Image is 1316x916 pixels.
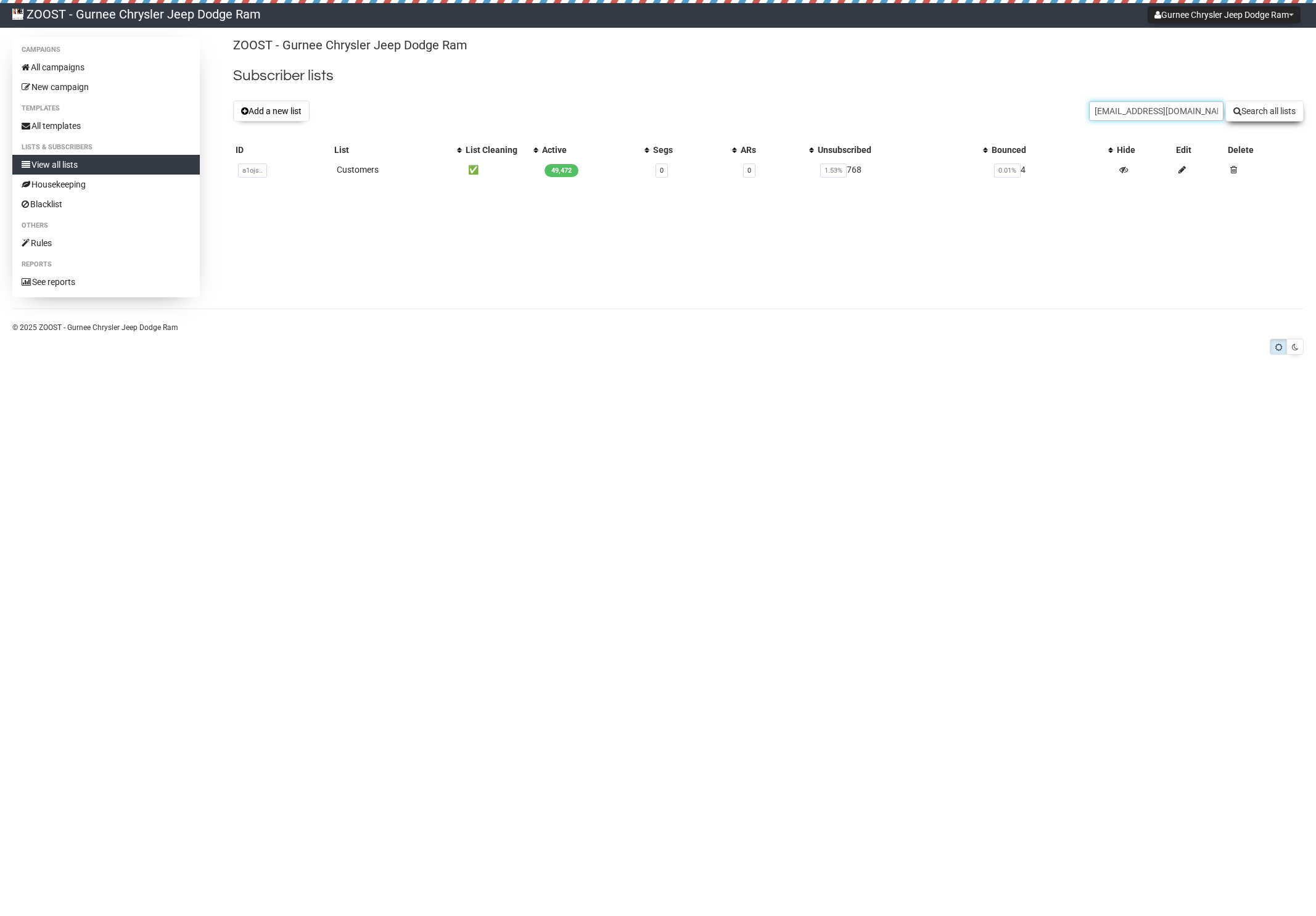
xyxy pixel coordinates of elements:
th: Delete: No sort applied, sorting is disabled [1225,141,1304,159]
th: Segs: No sort applied, activate to apply an ascending sort [651,141,738,159]
div: Segs [653,144,726,156]
div: ARs [741,144,802,156]
div: List Cleaning [466,144,527,156]
div: Active [542,144,638,156]
div: Hide [1117,144,1171,156]
button: Search all lists [1225,101,1304,122]
li: Others [12,218,200,233]
p: ZOOST - Gurnee Chrysler Jeep Dodge Ram [233,37,1304,54]
h2: Subscriber lists [233,65,1304,87]
th: Hide: No sort applied, sorting is disabled [1114,141,1174,159]
div: Unsubscribed [818,144,977,156]
li: Templates [12,101,200,116]
a: Housekeeping [12,175,200,194]
button: Add a new list [233,101,310,122]
th: ARs: No sort applied, activate to apply an ascending sort [738,141,815,159]
td: ✅ [463,159,540,181]
a: View all lists [12,155,200,175]
th: ID: No sort applied, sorting is disabled [233,141,332,159]
button: Gurnee Chrysler Jeep Dodge Ram [1148,6,1301,23]
div: Bounced [992,144,1102,156]
th: Active: No sort applied, activate to apply an ascending sort [540,141,651,159]
span: 1.53% [820,163,847,178]
a: All campaigns [12,57,200,77]
span: 49,472 [545,164,578,177]
th: Unsubscribed: No sort applied, activate to apply an ascending sort [815,141,989,159]
li: Lists & subscribers [12,140,200,155]
div: List [334,144,451,156]
a: 0 [747,167,751,175]
a: Rules [12,233,200,253]
img: 116.jpg [12,9,23,20]
a: 0 [660,167,664,175]
a: See reports [12,272,200,292]
div: Edit [1176,144,1223,156]
li: Reports [12,257,200,272]
td: 768 [815,159,989,181]
a: Blacklist [12,194,200,214]
th: List Cleaning: No sort applied, activate to apply an ascending sort [463,141,540,159]
p: © 2025 ZOOST - Gurnee Chrysler Jeep Dodge Ram [12,321,1304,334]
li: Campaigns [12,43,200,57]
th: Bounced: No sort applied, activate to apply an ascending sort [989,141,1114,159]
div: ID [236,144,329,156]
div: Delete [1228,144,1301,156]
span: a1ojs.. [238,163,267,178]
a: New campaign [12,77,200,97]
a: Customers [337,165,379,175]
th: List: No sort applied, activate to apply an ascending sort [332,141,463,159]
th: Edit: No sort applied, sorting is disabled [1174,141,1225,159]
span: 0.01% [994,163,1021,178]
td: 4 [989,159,1114,181]
a: All templates [12,116,200,136]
